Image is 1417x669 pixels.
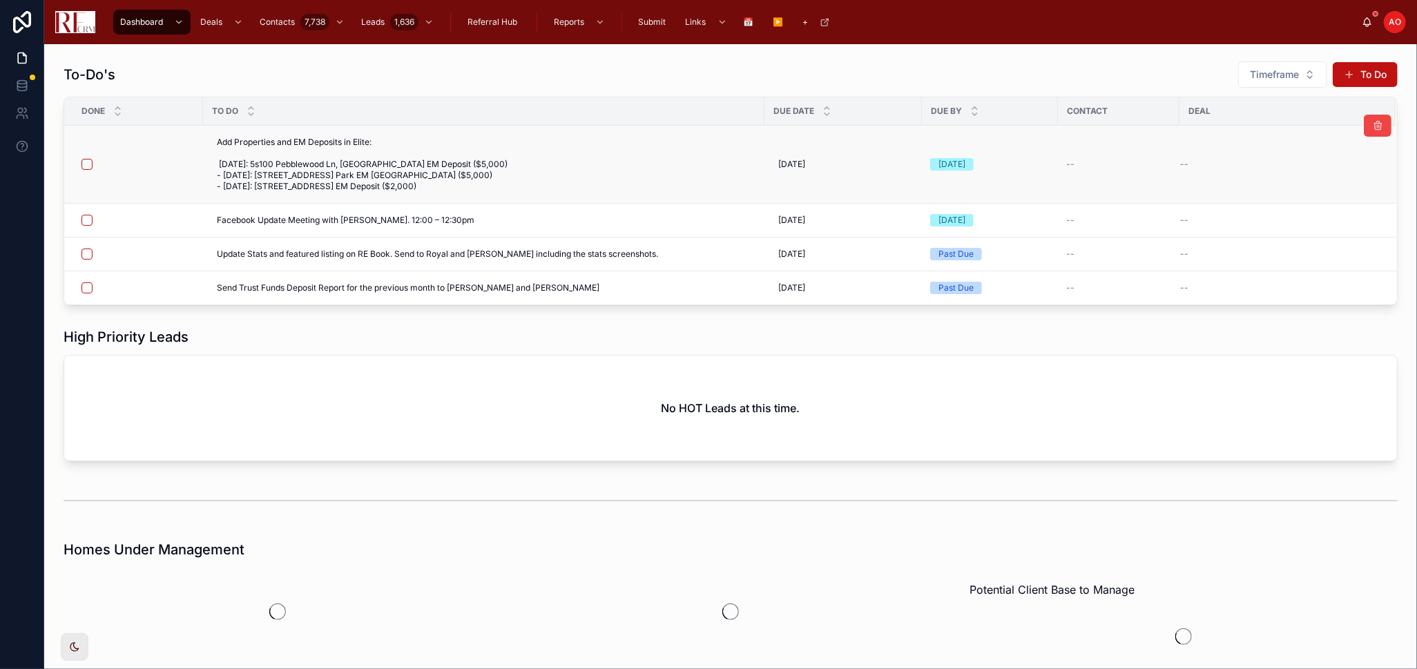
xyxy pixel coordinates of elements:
span: + [803,17,809,28]
span: AO [1389,17,1401,28]
div: [DATE] [938,158,965,171]
span: ▶️ [773,17,784,28]
span: Submit [639,17,666,28]
span: -- [1180,215,1188,226]
div: 1,636 [390,14,418,30]
img: App logo [55,11,95,33]
span: 📅 [744,17,754,28]
span: Send Trust Funds Deposit Report for the previous month to [PERSON_NAME] and [PERSON_NAME] [217,282,599,293]
h2: No HOT Leads at this time. [662,400,800,416]
span: [DATE] [778,215,805,226]
span: [DATE] [778,282,805,293]
span: -- [1180,159,1188,170]
span: -- [1180,249,1188,260]
h1: To-Do's [64,65,115,84]
span: Deal [1188,106,1211,117]
span: Dashboard [120,17,163,28]
button: Select Button [1238,61,1327,88]
span: To Do [212,106,238,117]
span: Potential Client Base to Manage [970,581,1135,598]
span: [DATE] [778,159,805,170]
span: -- [1066,282,1074,293]
span: -- [1066,249,1074,260]
span: Due By [931,106,962,117]
span: -- [1066,159,1074,170]
a: Contacts7,738 [253,10,351,35]
span: -- [1066,215,1074,226]
span: Contact [1067,106,1108,117]
div: [DATE] [938,214,965,226]
span: Add Properties and EM Deposits in Elite: [DATE]: 5s100 Pebblewood Ln, [GEOGRAPHIC_DATA] EM Deposi... [217,137,751,192]
span: Timeframe [1250,68,1299,81]
a: Dashboard [113,10,191,35]
a: Links [679,10,734,35]
a: ▶️ [767,10,793,35]
span: Done [81,106,105,117]
h1: High Priority Leads [64,327,189,347]
div: Past Due [938,248,974,260]
a: + [796,10,837,35]
span: Contacts [260,17,295,28]
span: Links [686,17,706,28]
a: Deals [193,10,250,35]
div: 7,738 [300,14,329,30]
span: Facebook Update Meeting with [PERSON_NAME]. 12:00 – 12:30pm [217,215,474,226]
span: Reports [554,17,584,28]
a: Referral Hub [461,10,527,35]
a: Reports [547,10,612,35]
button: To Do [1333,62,1398,87]
a: Submit [632,10,676,35]
span: -- [1180,282,1188,293]
a: Leads1,636 [354,10,441,35]
span: Referral Hub [467,17,517,28]
h1: Homes Under Management [64,540,244,559]
span: Leads [361,17,385,28]
span: Deals [200,17,222,28]
span: Update Stats and featured listing on RE Book. Send to Royal and [PERSON_NAME] including the stats... [217,249,658,260]
a: 📅 [737,10,764,35]
span: [DATE] [778,249,805,260]
div: Past Due [938,282,974,294]
div: scrollable content [106,7,1362,37]
span: Due Date [773,106,814,117]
